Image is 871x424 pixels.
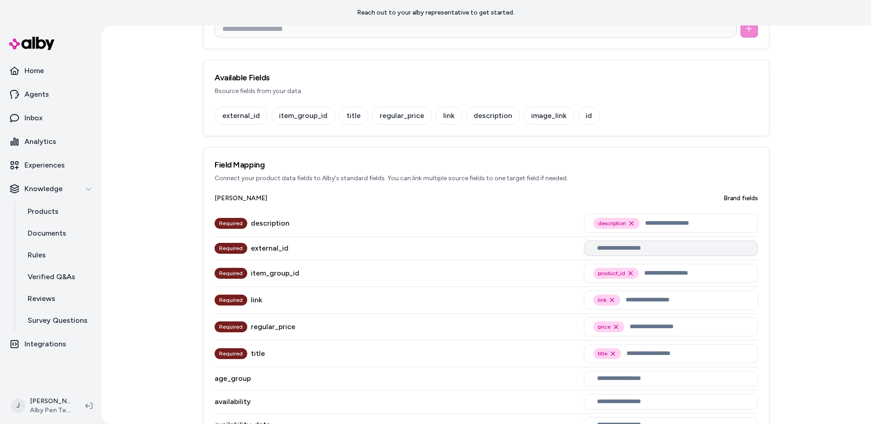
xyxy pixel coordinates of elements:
[28,315,88,326] p: Survey Questions
[28,228,66,239] p: Documents
[215,321,247,332] div: Required
[4,154,98,176] a: Experiences
[598,323,611,330] span: price
[215,158,758,171] h3: Field Mapping
[4,60,98,82] a: Home
[9,37,54,50] img: alby Logo
[598,296,607,304] span: link
[251,243,289,254] div: external_id
[24,160,65,171] p: Experiences
[215,348,247,359] div: Required
[628,220,635,227] button: Remove description option
[19,266,98,288] a: Verified Q&As
[524,107,574,125] div: image_link
[4,178,98,200] button: Knowledge
[357,8,514,17] p: Reach out to your alby representative to get started.
[372,107,432,125] div: regular_price
[598,350,607,357] span: title
[28,271,75,282] p: Verified Q&As
[24,89,49,100] p: Agents
[251,321,295,332] div: regular_price
[5,391,78,420] button: J[PERSON_NAME]Alby Pen Test
[251,218,289,229] div: description
[24,339,66,350] p: Integrations
[24,113,43,123] p: Inbox
[19,201,98,222] a: Products
[598,270,625,277] span: product_id
[215,107,268,125] div: external_id
[578,107,600,125] div: id
[215,268,247,279] div: Required
[435,107,462,125] div: link
[4,131,98,153] a: Analytics
[251,348,265,359] div: title
[24,183,63,194] p: Knowledge
[598,220,626,227] span: description
[215,194,267,203] span: [PERSON_NAME]
[28,250,46,261] p: Rules
[24,136,56,147] p: Analytics
[30,397,71,406] p: [PERSON_NAME]
[28,206,59,217] p: Products
[4,333,98,355] a: Integrations
[339,107,368,125] div: title
[251,268,299,279] div: item_group_id
[608,296,616,304] button: Remove link option
[4,84,98,105] a: Agents
[19,244,98,266] a: Rules
[30,406,71,415] span: Alby Pen Test
[215,71,758,84] h3: Available Fields
[271,107,335,125] div: item_group_id
[215,373,251,384] div: age_group
[466,107,520,125] div: description
[19,288,98,310] a: Reviews
[11,399,25,413] span: J
[724,194,758,203] span: Brand fields
[612,323,620,330] button: Remove price option
[609,350,617,357] button: Remove title option
[215,87,758,96] p: 8 source fields from your data
[215,295,247,306] div: Required
[4,107,98,129] a: Inbox
[28,293,55,304] p: Reviews
[215,218,247,229] div: Required
[215,243,247,254] div: Required
[215,396,251,407] div: availability
[251,295,262,306] div: link
[215,174,758,183] p: Connect your product data fields to Alby's standard fields. You can link multiple source fields t...
[19,310,98,331] a: Survey Questions
[19,222,98,244] a: Documents
[627,270,634,277] button: Remove product_id option
[24,65,44,76] p: Home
